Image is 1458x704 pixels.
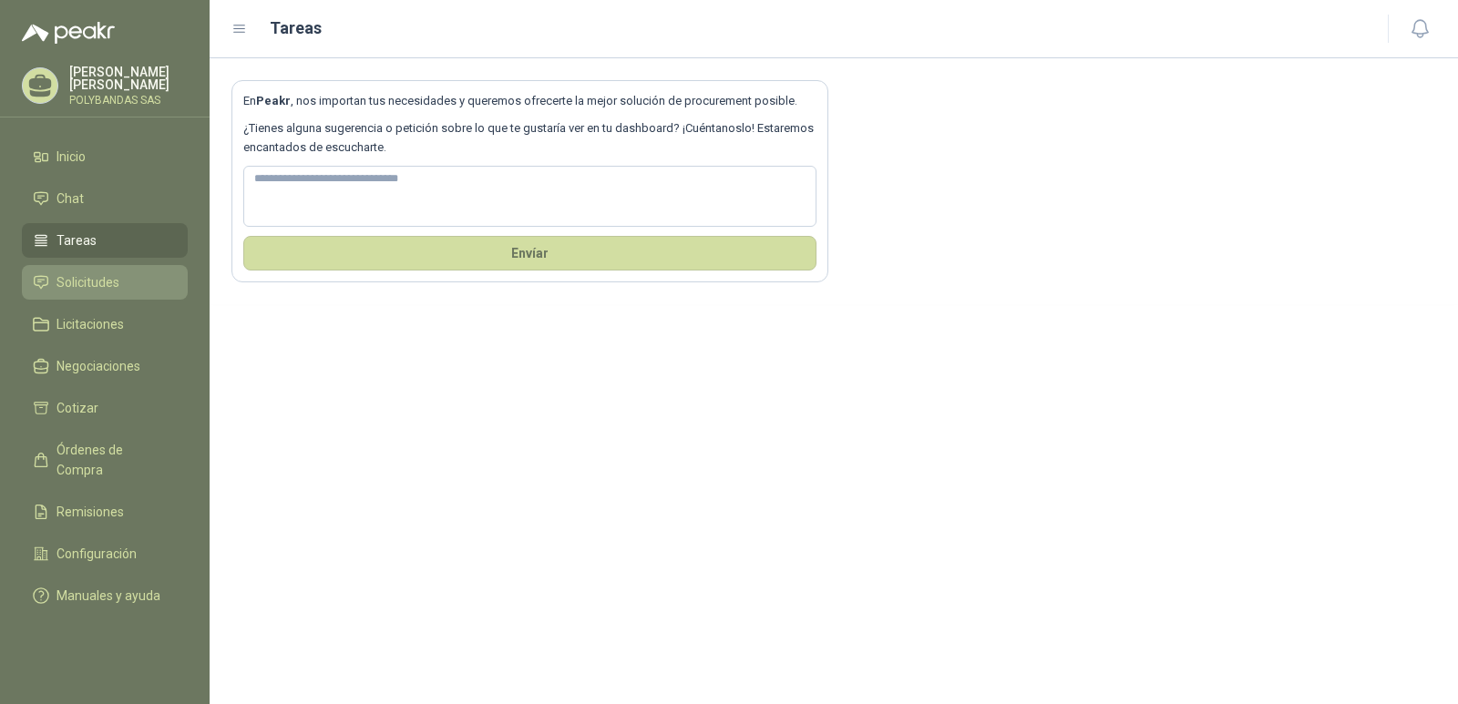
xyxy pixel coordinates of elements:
[22,433,188,487] a: Órdenes de Compra
[56,398,98,418] span: Cotizar
[243,92,816,110] p: En , nos importan tus necesidades y queremos ofrecerte la mejor solución de procurement posible.
[56,544,137,564] span: Configuración
[22,223,188,258] a: Tareas
[69,66,188,91] p: [PERSON_NAME] [PERSON_NAME]
[56,502,124,522] span: Remisiones
[22,391,188,425] a: Cotizar
[22,349,188,383] a: Negociaciones
[56,272,119,292] span: Solicitudes
[243,236,816,270] button: Envíar
[22,536,188,571] a: Configuración
[243,119,816,157] p: ¿Tienes alguna sugerencia o petición sobre lo que te gustaría ver en tu dashboard? ¡Cuéntanoslo! ...
[22,139,188,174] a: Inicio
[56,440,170,480] span: Órdenes de Compra
[22,495,188,529] a: Remisiones
[22,307,188,342] a: Licitaciones
[56,356,140,376] span: Negociaciones
[22,22,115,44] img: Logo peakr
[56,314,124,334] span: Licitaciones
[270,15,322,41] h1: Tareas
[69,95,188,106] p: POLYBANDAS SAS
[22,265,188,300] a: Solicitudes
[56,230,97,250] span: Tareas
[22,578,188,613] a: Manuales y ayuda
[22,181,188,216] a: Chat
[56,586,160,606] span: Manuales y ayuda
[256,94,291,107] b: Peakr
[56,189,84,209] span: Chat
[56,147,86,167] span: Inicio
